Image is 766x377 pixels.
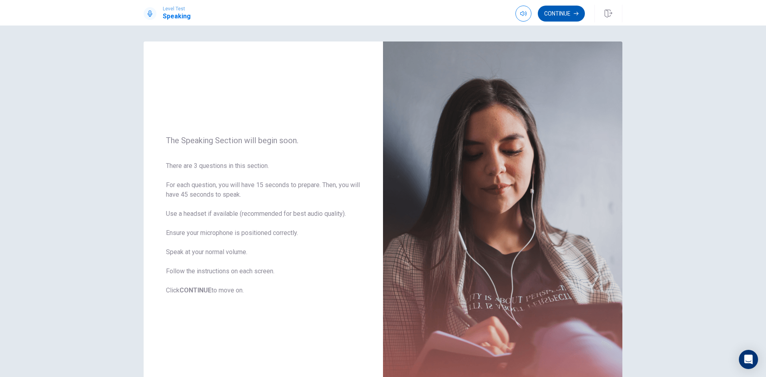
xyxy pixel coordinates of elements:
h1: Speaking [163,12,191,21]
b: CONTINUE [180,286,211,294]
span: There are 3 questions in this section. For each question, you will have 15 seconds to prepare. Th... [166,161,361,295]
div: Open Intercom Messenger [739,350,758,369]
span: Level Test [163,6,191,12]
span: The Speaking Section will begin soon. [166,136,361,145]
button: Continue [538,6,585,22]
